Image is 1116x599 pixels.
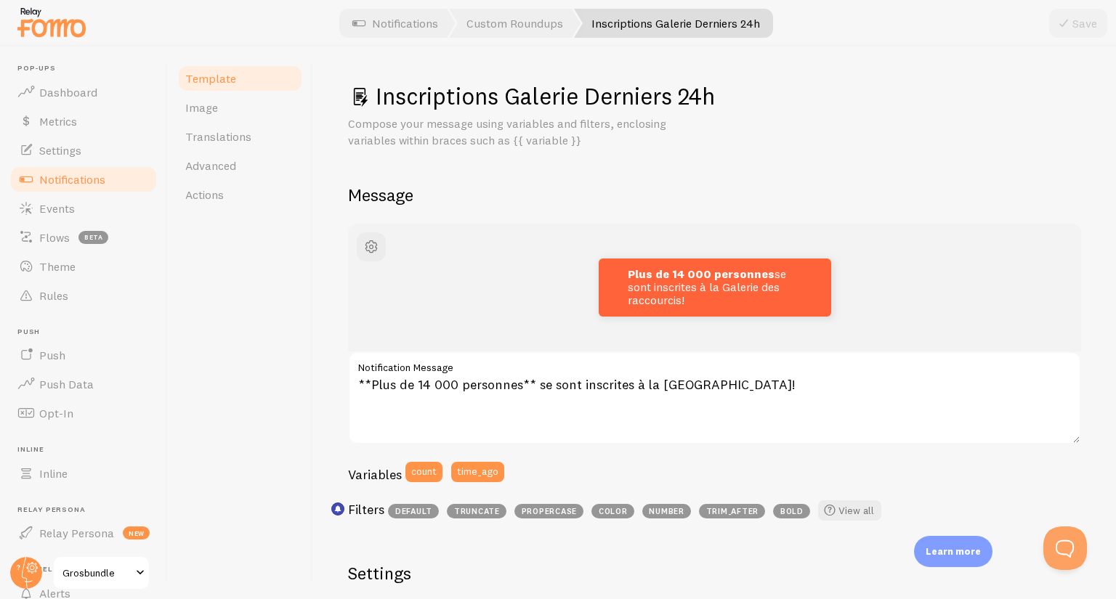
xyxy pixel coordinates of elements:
[447,504,506,518] span: truncate
[9,399,158,428] a: Opt-In
[39,406,73,420] span: Opt-In
[177,93,304,122] a: Image
[39,201,75,216] span: Events
[39,377,94,391] span: Push Data
[185,129,251,144] span: Translations
[388,504,439,518] span: default
[39,114,77,129] span: Metrics
[514,504,583,518] span: propercase
[405,462,442,482] button: count
[642,504,691,518] span: number
[348,81,1081,111] h1: Inscriptions Galerie Derniers 24h
[15,4,88,41] img: fomo-relay-logo-orange.svg
[331,502,344,516] svg: <p>Use filters like | propercase to change CITY to City in your templates</p>
[348,466,402,483] h3: Variables
[177,122,304,151] a: Translations
[17,505,158,515] span: Relay Persona
[9,281,158,310] a: Rules
[926,545,981,558] p: Learn more
[123,526,150,539] span: new
[39,348,65,362] span: Push
[39,466,68,481] span: Inline
[39,143,81,158] span: Settings
[62,564,132,582] span: Grosbundle
[1043,526,1087,570] iframe: Help Scout Beacon - Open
[39,230,70,245] span: Flows
[177,64,304,93] a: Template
[185,187,224,202] span: Actions
[17,64,158,73] span: Pop-ups
[17,445,158,455] span: Inline
[591,504,634,518] span: color
[185,71,236,86] span: Template
[9,252,158,281] a: Theme
[9,165,158,194] a: Notifications
[9,78,158,107] a: Dashboard
[628,266,775,281] strong: Plus de 14 000 personnes
[39,259,76,274] span: Theme
[39,172,105,187] span: Notifications
[818,500,881,521] a: View all
[52,555,150,590] a: Grosbundle
[177,151,304,180] a: Advanced
[914,536,992,567] div: Learn more
[177,180,304,209] a: Actions
[185,100,218,115] span: Image
[185,158,236,173] span: Advanced
[348,115,697,149] p: Compose your message using variables and filters, enclosing variables within braces such as {{ va...
[9,107,158,136] a: Metrics
[9,518,158,547] a: Relay Persona new
[348,501,384,518] h3: Filters
[9,370,158,399] a: Push Data
[348,562,784,584] h2: Settings
[628,268,802,306] p: se sont inscrites à la Galerie des raccourcis!
[348,351,1081,376] label: Notification Message
[39,526,114,540] span: Relay Persona
[699,504,765,518] span: trim_after
[9,194,158,223] a: Events
[9,459,158,488] a: Inline
[773,504,810,518] span: bold
[348,184,1081,206] h2: Message
[39,85,97,99] span: Dashboard
[451,462,504,482] button: time_ago
[9,136,158,165] a: Settings
[9,341,158,370] a: Push
[17,327,158,337] span: Push
[9,223,158,252] a: Flows beta
[78,231,108,244] span: beta
[39,288,68,303] span: Rules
